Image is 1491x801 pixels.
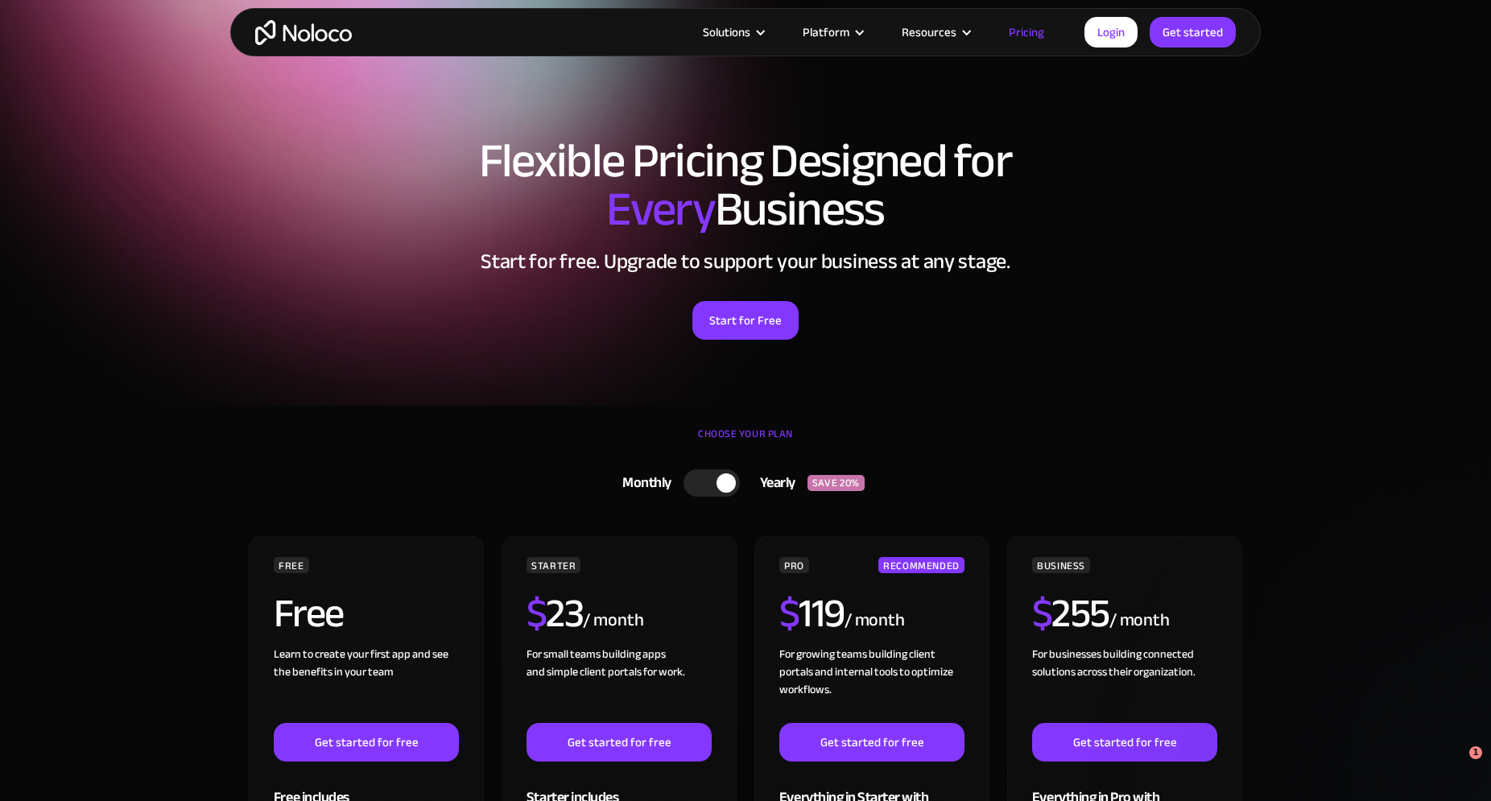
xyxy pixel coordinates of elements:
div: For businesses building connected solutions across their organization. ‍ [1032,646,1217,723]
div: Resources [902,22,956,43]
div: Platform [803,22,849,43]
div: Solutions [703,22,750,43]
a: Pricing [989,22,1064,43]
div: BUSINESS [1032,557,1090,573]
div: PRO [779,557,809,573]
a: Get started [1150,17,1236,47]
div: Monthly [602,471,684,495]
div: FREE [274,557,309,573]
a: Get started for free [274,723,459,762]
a: Get started for free [1032,723,1217,762]
div: Platform [783,22,882,43]
span: $ [1032,576,1052,651]
div: / month [583,608,643,634]
div: / month [845,608,905,634]
h2: 119 [779,593,845,634]
div: Solutions [683,22,783,43]
a: Start for Free [692,301,799,340]
div: CHOOSE YOUR PLAN [246,422,1245,462]
span: 1 [1469,746,1482,759]
div: SAVE 20% [807,475,865,491]
h2: Free [274,593,344,634]
span: $ [527,576,547,651]
h2: Start for free. Upgrade to support your business at any stage. [246,250,1245,274]
div: For growing teams building client portals and internal tools to optimize workflows. [779,646,964,723]
h1: Flexible Pricing Designed for Business [246,137,1245,233]
h2: 255 [1032,593,1109,634]
h2: 23 [527,593,584,634]
div: Resources [882,22,989,43]
div: For small teams building apps and simple client portals for work. ‍ [527,646,712,723]
a: Get started for free [779,723,964,762]
span: $ [779,576,799,651]
a: Get started for free [527,723,712,762]
span: Every [606,164,715,254]
div: STARTER [527,557,580,573]
iframe: Intercom live chat [1436,746,1475,785]
div: Learn to create your first app and see the benefits in your team ‍ [274,646,459,723]
a: Login [1084,17,1138,47]
div: Yearly [740,471,807,495]
div: RECOMMENDED [878,557,964,573]
div: / month [1109,608,1170,634]
a: home [255,20,352,45]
